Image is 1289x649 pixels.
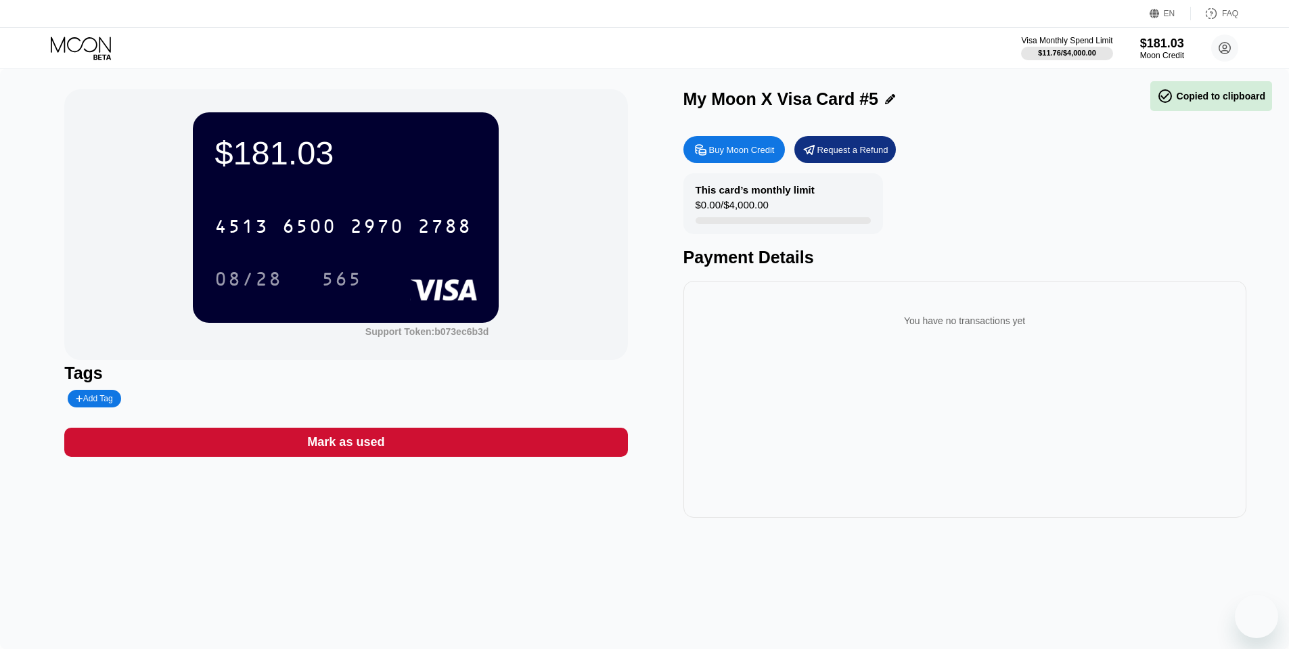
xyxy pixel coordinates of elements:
[1150,7,1191,20] div: EN
[214,270,282,292] div: 08/28
[321,270,362,292] div: 565
[1140,37,1184,60] div: $181.03Moon Credit
[417,217,472,239] div: 2788
[68,390,120,407] div: Add Tag
[214,217,269,239] div: 4513
[794,136,896,163] div: Request a Refund
[1021,36,1112,45] div: Visa Monthly Spend Limit
[817,144,888,156] div: Request a Refund
[1157,88,1173,104] span: 
[696,184,815,196] div: This card’s monthly limit
[1222,9,1238,18] div: FAQ
[683,136,785,163] div: Buy Moon Credit
[204,262,292,296] div: 08/28
[696,199,769,217] div: $0.00 / $4,000.00
[365,326,489,337] div: Support Token: b073ec6b3d
[694,302,1236,340] div: You have no transactions yet
[1164,9,1175,18] div: EN
[311,262,372,296] div: 565
[214,134,477,172] div: $181.03
[1235,595,1278,638] iframe: Button to launch messaging window, 1 unread message
[64,363,627,383] div: Tags
[683,89,879,109] div: My Moon X Visa Card #5
[1038,49,1096,57] div: $11.76 / $4,000.00
[1191,7,1238,20] div: FAQ
[1021,36,1112,60] div: Visa Monthly Spend Limit$11.76/$4,000.00
[1140,51,1184,60] div: Moon Credit
[1254,592,1281,606] iframe: Number of unread messages
[1157,88,1265,104] div: Copied to clipboard
[1140,37,1184,51] div: $181.03
[365,326,489,337] div: Support Token:b073ec6b3d
[64,428,627,457] div: Mark as used
[282,217,336,239] div: 6500
[709,144,775,156] div: Buy Moon Credit
[683,248,1246,267] div: Payment Details
[206,209,480,243] div: 4513650029702788
[307,434,384,450] div: Mark as used
[76,394,112,403] div: Add Tag
[350,217,404,239] div: 2970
